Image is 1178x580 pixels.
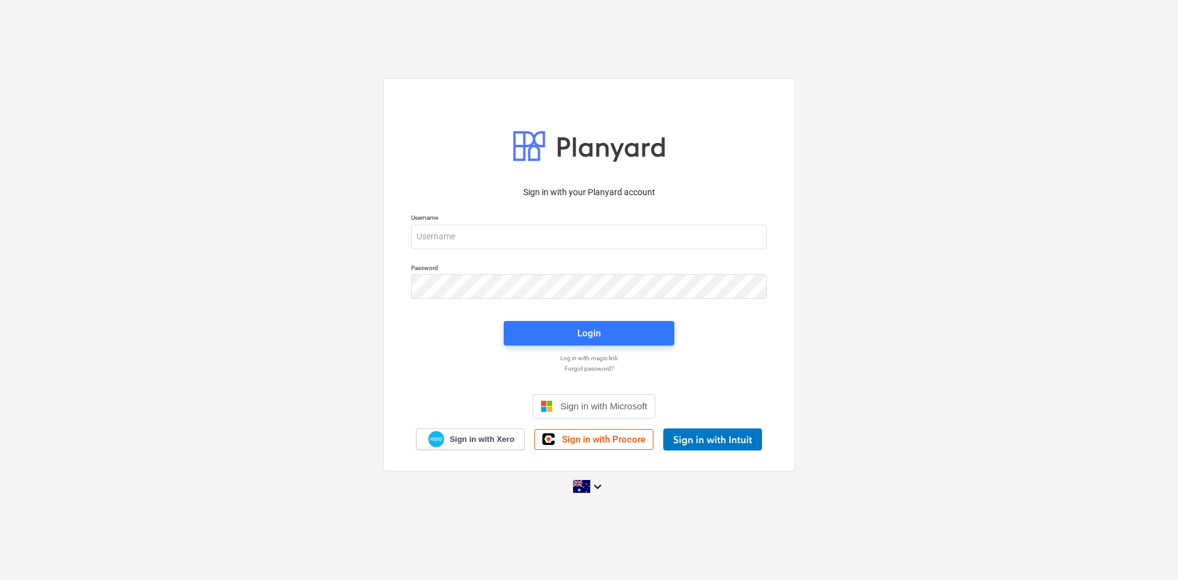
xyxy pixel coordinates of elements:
[562,434,645,445] span: Sign in with Procore
[590,479,605,494] i: keyboard_arrow_down
[504,321,674,346] button: Login
[411,264,767,274] p: Password
[577,325,601,341] div: Login
[411,225,767,249] input: Username
[450,434,514,445] span: Sign in with Xero
[405,354,773,362] a: Log in with magic link
[541,400,553,412] img: Microsoft logo
[560,401,647,411] span: Sign in with Microsoft
[411,214,767,224] p: Username
[428,431,444,447] img: Xero logo
[416,428,525,450] a: Sign in with Xero
[411,186,767,199] p: Sign in with your Planyard account
[534,429,653,450] a: Sign in with Procore
[405,365,773,373] a: Forgot password?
